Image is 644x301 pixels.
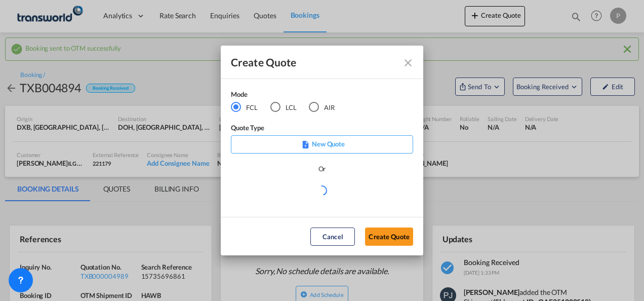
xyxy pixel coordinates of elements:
[398,53,416,71] button: Close dialog
[309,102,335,113] md-radio-button: AIR
[310,228,355,246] button: Cancel
[231,56,395,68] div: Create Quote
[402,57,414,69] md-icon: Close dialog
[234,139,410,149] p: New Quote
[231,102,258,113] md-radio-button: FCL
[221,46,423,256] md-dialog: Create QuoteModeFCL LCLAIR ...
[318,164,326,174] div: Or
[231,89,347,102] div: Mode
[270,102,297,113] md-radio-button: LCL
[231,123,413,135] div: Quote Type
[231,135,413,154] div: New Quote
[365,228,413,246] button: Create Quote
